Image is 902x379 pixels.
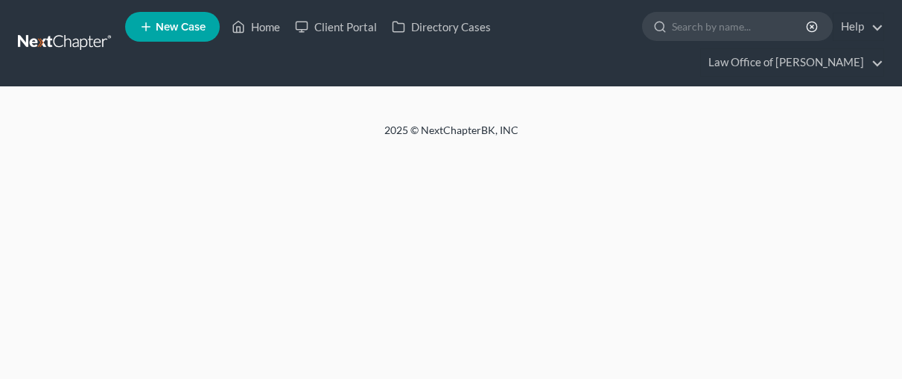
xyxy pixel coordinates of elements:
[672,13,808,40] input: Search by name...
[224,13,288,40] a: Home
[384,13,498,40] a: Directory Cases
[27,123,876,150] div: 2025 © NextChapterBK, INC
[288,13,384,40] a: Client Portal
[701,49,883,76] a: Law Office of [PERSON_NAME]
[833,13,883,40] a: Help
[156,22,206,33] span: New Case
